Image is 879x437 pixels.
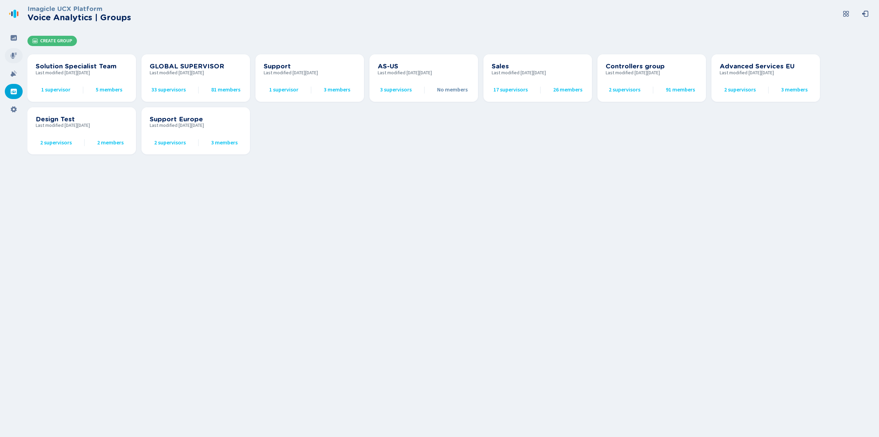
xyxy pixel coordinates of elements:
[5,84,23,99] div: Groups
[10,34,17,41] svg: dashboard-filled
[36,116,128,123] h3: Design Test
[211,87,240,93] span: 81 members
[606,70,698,76] span: Last modified [DATE][DATE]
[36,63,128,70] h3: Solution Specialist Team
[378,70,470,76] span: Last modified [DATE][DATE]
[36,70,128,76] span: Last modified [DATE][DATE]
[151,87,186,93] span: 33 supervisors
[5,48,23,63] div: Recordings
[150,63,242,70] h3: GLOBAL SUPERVISOR
[609,87,640,93] span: 2 supervisors
[269,87,298,93] span: 1 supervisor
[492,70,584,76] span: Last modified [DATE][DATE]
[492,63,584,70] h3: Sales
[41,87,70,93] span: 1 supervisor
[40,140,72,146] span: 2 supervisors
[720,63,812,70] h3: Advanced Services EU
[211,140,238,146] span: 3 members
[27,13,131,22] h2: Voice Analytics | Groups
[150,116,242,123] h3: Support Europe
[10,70,17,77] svg: alarm-filled
[154,140,186,146] span: 2 supervisors
[97,140,124,146] span: 2 members
[32,38,38,44] svg: groups
[27,36,77,46] button: Create Group
[666,87,695,93] span: 91 members
[96,87,122,93] span: 5 members
[380,87,412,93] span: 3 supervisors
[724,87,756,93] span: 2 supervisors
[5,102,23,117] div: Settings
[150,123,242,128] span: Last modified [DATE][DATE]
[10,52,17,59] svg: mic-fill
[553,87,582,93] span: 26 members
[40,38,72,44] span: Create Group
[720,70,812,76] span: Last modified [DATE][DATE]
[781,87,808,93] span: 3 members
[264,70,356,76] span: Last modified [DATE][DATE]
[437,87,468,93] span: No members
[324,87,350,93] span: 3 members
[606,63,698,70] h3: Controllers group
[150,70,242,76] span: Last modified [DATE][DATE]
[493,87,528,93] span: 17 supervisors
[27,5,131,13] h3: Imagicle UCX Platform
[10,88,17,95] svg: groups-filled
[5,66,23,81] div: Alarms
[862,10,869,17] svg: box-arrow-left
[36,123,128,128] span: Last modified [DATE][DATE]
[264,63,356,70] h3: Support
[5,30,23,45] div: Dashboard
[378,63,470,70] h3: AS-US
